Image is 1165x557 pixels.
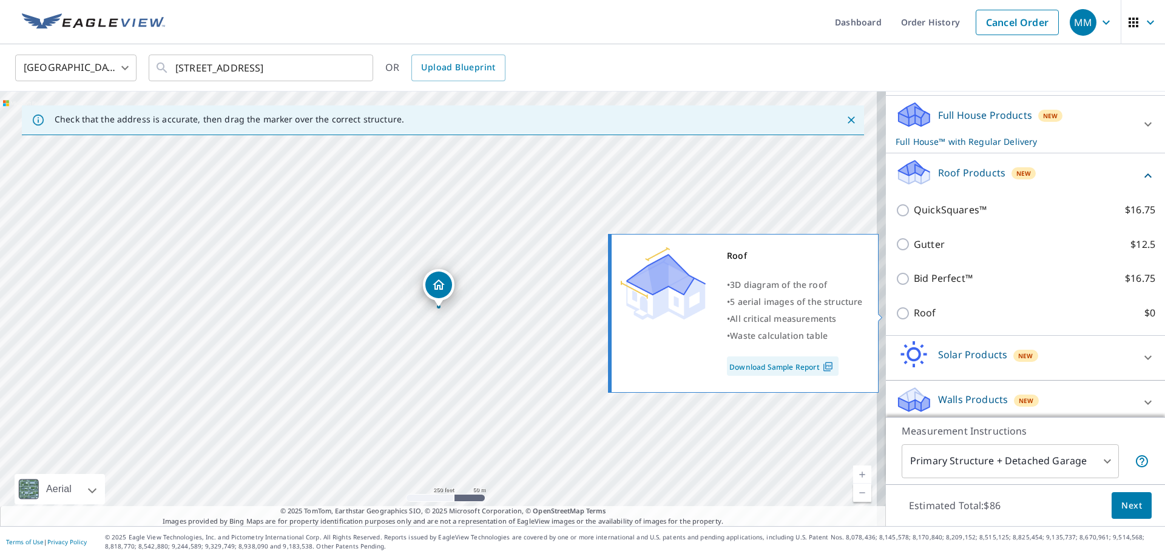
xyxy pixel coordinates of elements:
span: Waste calculation table [730,330,828,341]
p: QuickSquares™ [914,202,987,218]
p: $16.75 [1125,202,1155,218]
p: Full House Products [938,108,1032,122]
span: New [1043,111,1058,121]
div: • [727,327,863,344]
span: Next [1121,498,1142,513]
a: Current Level 17, Zoom Out [853,484,871,502]
button: Close [843,112,859,128]
p: Full House™ with Regular Delivery [896,135,1133,148]
span: Upload Blueprint [421,60,495,75]
p: $0 [1144,305,1155,321]
a: Terms of Use [6,538,44,546]
a: Terms [586,506,606,515]
p: Measurement Instructions [902,424,1149,438]
p: Gutter [914,237,945,252]
div: Aerial [15,474,105,504]
img: Premium [621,247,706,320]
span: 5 aerial images of the structure [730,296,862,307]
p: © 2025 Eagle View Technologies, Inc. and Pictometry International Corp. All Rights Reserved. Repo... [105,533,1159,551]
div: Roof [727,247,863,264]
img: EV Logo [22,13,165,32]
p: Bid Perfect™ [914,271,973,286]
span: Your report will include the primary structure and a detached garage if one exists. [1135,454,1149,469]
p: $16.75 [1125,271,1155,286]
span: New [1016,168,1032,178]
a: Privacy Policy [47,538,87,546]
a: Cancel Order [976,10,1059,35]
span: © 2025 TomTom, Earthstar Geographics SIO, © 2025 Microsoft Corporation, © [280,506,606,516]
span: All critical measurements [730,313,836,324]
a: Current Level 17, Zoom In [853,465,871,484]
button: Next [1112,492,1152,519]
a: Download Sample Report [727,356,839,376]
input: Search by address or latitude-longitude [175,51,348,85]
span: New [1018,351,1033,361]
div: MM [1070,9,1096,36]
p: Roof Products [938,165,1005,180]
div: Full House ProductsNewFull House™ with Regular Delivery [896,101,1155,148]
div: Primary Structure + Detached Garage [902,444,1119,478]
p: Solar Products [938,347,1007,362]
p: Estimated Total: $86 [899,492,1010,519]
img: Pdf Icon [820,361,836,372]
div: • [727,293,863,310]
div: Roof ProductsNew [896,158,1155,193]
p: Roof [914,305,936,321]
p: Check that the address is accurate, then drag the marker over the correct structure. [55,114,404,125]
div: [GEOGRAPHIC_DATA] [15,51,137,85]
div: Aerial [42,474,75,504]
a: OpenStreetMap [533,506,584,515]
div: • [727,310,863,327]
div: Solar ProductsNew [896,341,1155,375]
a: Upload Blueprint [411,55,505,81]
div: • [727,276,863,293]
p: $12.5 [1130,237,1155,252]
div: OR [385,55,505,81]
p: Walls Products [938,392,1008,407]
div: Walls ProductsNew [896,385,1155,420]
span: 3D diagram of the roof [730,279,827,290]
div: Dropped pin, building 1, Residential property, 1422 Ascent Trl NW Huntsville, AL 35816 [423,269,454,307]
span: New [1019,396,1034,405]
p: | [6,538,87,545]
